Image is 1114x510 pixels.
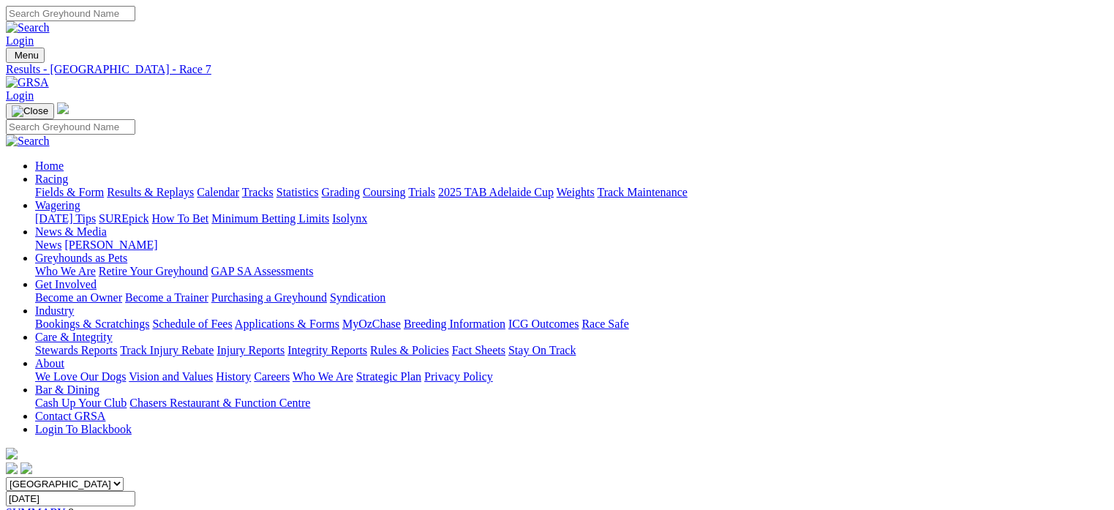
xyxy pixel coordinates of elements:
[129,397,310,409] a: Chasers Restaurant & Function Centre
[6,448,18,460] img: logo-grsa-white.png
[35,397,1108,410] div: Bar & Dining
[35,410,105,422] a: Contact GRSA
[12,105,48,117] img: Close
[57,102,69,114] img: logo-grsa-white.png
[356,370,421,383] a: Strategic Plan
[35,239,61,251] a: News
[6,491,135,506] input: Select date
[35,212,96,225] a: [DATE] Tips
[6,89,34,102] a: Login
[15,50,39,61] span: Menu
[152,318,232,330] a: Schedule of Fees
[35,383,99,396] a: Bar & Dining
[6,76,49,89] img: GRSA
[35,265,96,277] a: Who We Are
[35,344,117,356] a: Stewards Reports
[35,304,74,317] a: Industry
[217,344,285,356] a: Injury Reports
[125,291,208,304] a: Become a Trainer
[6,48,45,63] button: Toggle navigation
[107,186,194,198] a: Results & Replays
[508,318,579,330] a: ICG Outcomes
[35,212,1108,225] div: Wagering
[35,278,97,290] a: Get Involved
[6,63,1108,76] a: Results - [GEOGRAPHIC_DATA] - Race 7
[99,265,208,277] a: Retire Your Greyhound
[35,370,126,383] a: We Love Our Dogs
[35,318,149,330] a: Bookings & Scratchings
[35,291,1108,304] div: Get Involved
[35,160,64,172] a: Home
[211,291,327,304] a: Purchasing a Greyhound
[35,186,1108,199] div: Racing
[35,370,1108,383] div: About
[287,344,367,356] a: Integrity Reports
[557,186,595,198] a: Weights
[254,370,290,383] a: Careers
[242,186,274,198] a: Tracks
[35,239,1108,252] div: News & Media
[342,318,401,330] a: MyOzChase
[330,291,385,304] a: Syndication
[598,186,688,198] a: Track Maintenance
[293,370,353,383] a: Who We Are
[35,344,1108,357] div: Care & Integrity
[370,344,449,356] a: Rules & Policies
[197,186,239,198] a: Calendar
[152,212,209,225] a: How To Bet
[35,173,68,185] a: Racing
[129,370,213,383] a: Vision and Values
[408,186,435,198] a: Trials
[6,135,50,148] img: Search
[120,344,214,356] a: Track Injury Rebate
[35,318,1108,331] div: Industry
[276,186,319,198] a: Statistics
[35,225,107,238] a: News & Media
[35,265,1108,278] div: Greyhounds as Pets
[6,119,135,135] input: Search
[6,34,34,47] a: Login
[35,186,104,198] a: Fields & Form
[332,212,367,225] a: Isolynx
[20,462,32,474] img: twitter.svg
[235,318,339,330] a: Applications & Forms
[404,318,505,330] a: Breeding Information
[508,344,576,356] a: Stay On Track
[452,344,505,356] a: Fact Sheets
[35,199,80,211] a: Wagering
[424,370,493,383] a: Privacy Policy
[211,212,329,225] a: Minimum Betting Limits
[35,291,122,304] a: Become an Owner
[35,397,127,409] a: Cash Up Your Club
[99,212,148,225] a: SUREpick
[35,357,64,370] a: About
[363,186,406,198] a: Coursing
[35,252,127,264] a: Greyhounds as Pets
[211,265,314,277] a: GAP SA Assessments
[6,21,50,34] img: Search
[64,239,157,251] a: [PERSON_NAME]
[216,370,251,383] a: History
[322,186,360,198] a: Grading
[35,423,132,435] a: Login To Blackbook
[35,331,113,343] a: Care & Integrity
[6,6,135,21] input: Search
[582,318,628,330] a: Race Safe
[6,462,18,474] img: facebook.svg
[6,103,54,119] button: Toggle navigation
[438,186,554,198] a: 2025 TAB Adelaide Cup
